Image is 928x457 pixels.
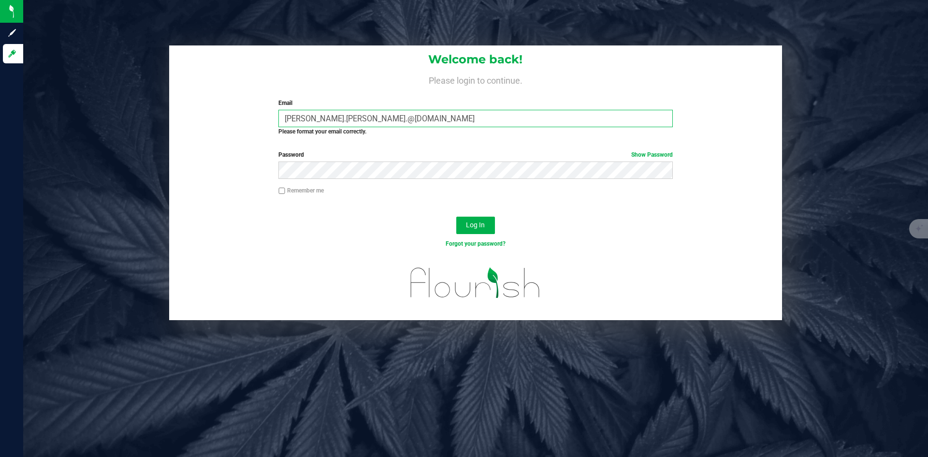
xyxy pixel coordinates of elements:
[399,258,552,308] img: flourish_logo.svg
[466,221,485,229] span: Log In
[278,151,304,158] span: Password
[631,151,673,158] a: Show Password
[278,128,366,135] strong: Please format your email correctly.
[278,188,285,194] input: Remember me
[446,240,506,247] a: Forgot your password?
[169,53,782,66] h1: Welcome back!
[169,74,782,85] h4: Please login to continue.
[456,217,495,234] button: Log In
[278,186,324,195] label: Remember me
[7,28,17,38] inline-svg: Sign up
[278,99,672,107] label: Email
[7,49,17,59] inline-svg: Log in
